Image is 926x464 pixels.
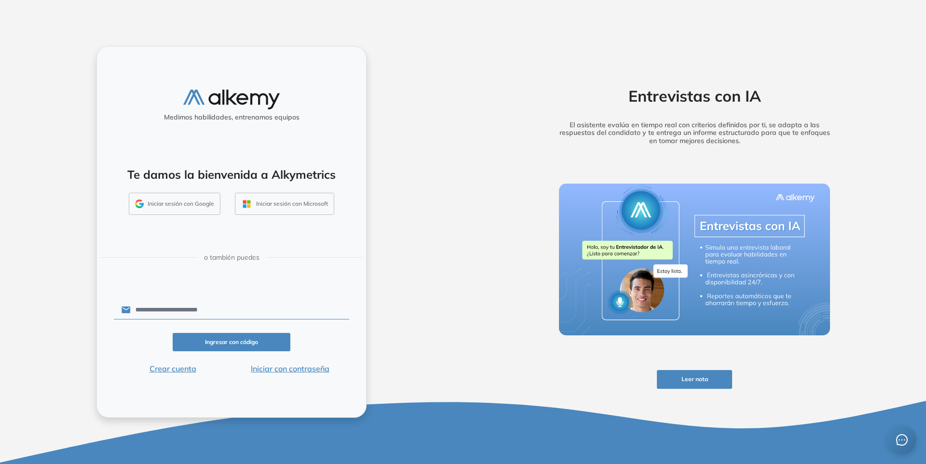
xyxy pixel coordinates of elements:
button: Iniciar con contraseña [231,363,349,374]
img: logo-alkemy [183,90,280,109]
button: Iniciar sesión con Google [129,193,220,215]
h5: El asistente evalúa en tiempo real con criterios definidos por ti, se adapta a las respuestas del... [544,121,845,145]
img: OUTLOOK_ICON [241,199,252,210]
button: Ingresar con código [173,333,290,352]
h5: Medimos habilidades, entrenamos equipos [101,113,362,121]
button: Crear cuenta [114,363,231,374]
h2: Entrevistas con IA [544,87,845,105]
h4: Te damos la bienvenida a Alkymetrics [109,168,354,182]
img: GMAIL_ICON [135,199,144,208]
img: img-more-info [559,184,830,336]
span: o también puedes [204,252,259,263]
span: message [896,434,908,446]
button: Iniciar sesión con Microsoft [235,193,334,215]
button: Leer nota [657,370,732,389]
